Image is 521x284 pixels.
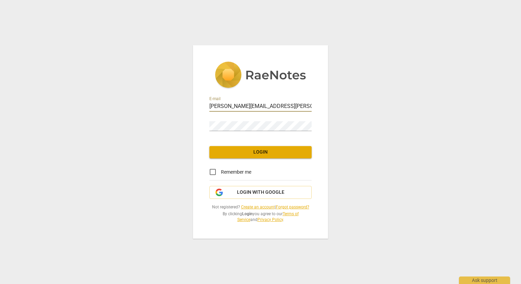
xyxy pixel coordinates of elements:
[209,204,312,210] span: Not registered? |
[459,277,510,284] div: Ask support
[221,169,251,176] span: Remember me
[215,149,306,156] span: Login
[209,146,312,158] button: Login
[209,186,312,199] button: Login with Google
[242,211,253,216] b: Login
[276,205,309,209] a: Forgot password?
[237,189,284,196] span: Login with Google
[257,217,283,222] a: Privacy Policy
[237,211,299,222] a: Terms of Service
[209,211,312,222] span: By clicking you agree to our and .
[209,97,221,101] label: E-mail
[215,62,306,90] img: 5ac2273c67554f335776073100b6d88f.svg
[241,205,275,209] a: Create an account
